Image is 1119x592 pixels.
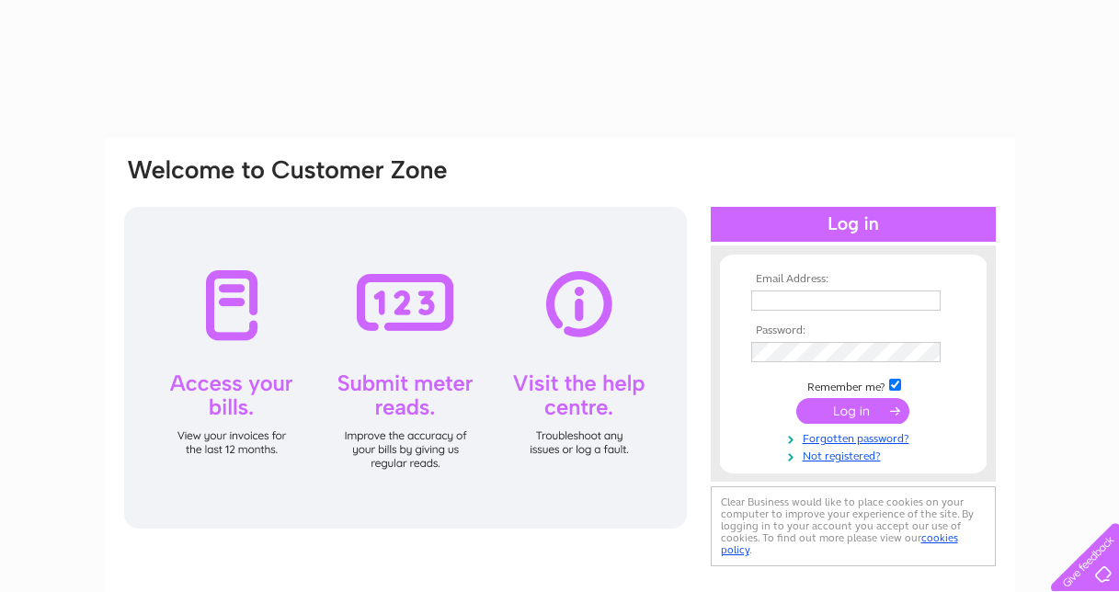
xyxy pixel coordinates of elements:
[751,428,960,446] a: Forgotten password?
[721,531,958,556] a: cookies policy
[711,486,996,566] div: Clear Business would like to place cookies on your computer to improve your experience of the sit...
[747,324,960,337] th: Password:
[796,398,909,424] input: Submit
[747,273,960,286] th: Email Address:
[747,376,960,394] td: Remember me?
[751,446,960,463] a: Not registered?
